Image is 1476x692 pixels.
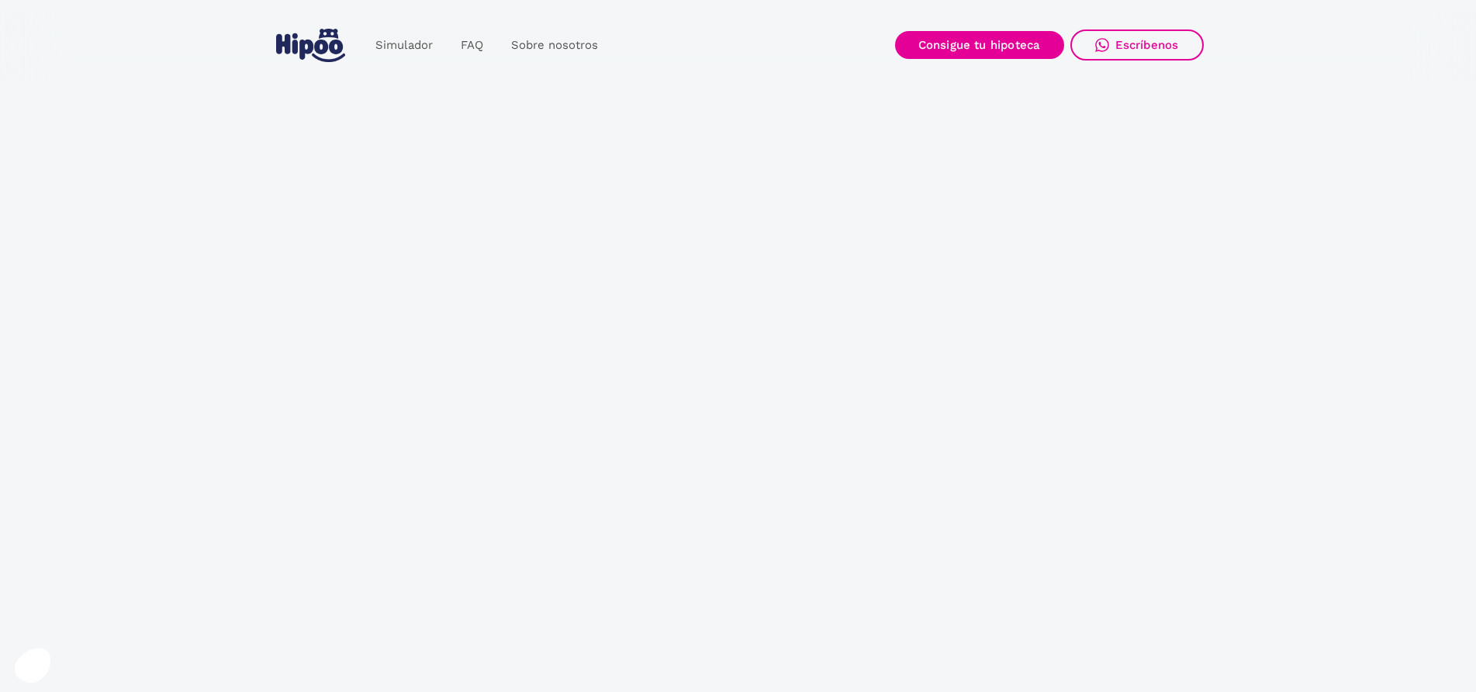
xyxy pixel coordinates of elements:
[1070,29,1204,61] a: Escríbenos
[361,30,447,61] a: Simulador
[895,31,1064,59] a: Consigue tu hipoteca
[447,30,497,61] a: FAQ
[1115,38,1179,52] div: Escríbenos
[497,30,612,61] a: Sobre nosotros
[273,22,349,68] a: home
